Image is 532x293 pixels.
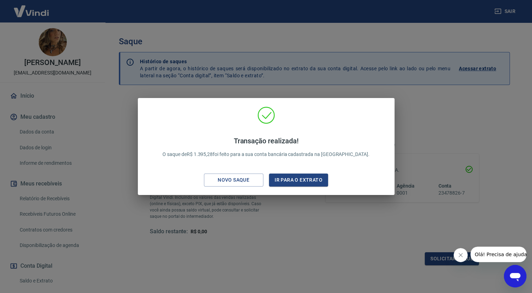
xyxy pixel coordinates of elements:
p: O saque de R$ 1.395,28 foi feito para a sua conta bancária cadastrada na [GEOGRAPHIC_DATA]. [162,137,370,158]
div: Novo saque [209,176,258,184]
span: Olá! Precisa de ajuda? [4,5,59,11]
button: Novo saque [204,174,263,187]
iframe: Fechar mensagem [454,248,468,262]
h4: Transação realizada! [162,137,370,145]
button: Ir para o extrato [269,174,328,187]
iframe: Mensagem da empresa [470,247,526,262]
iframe: Botão para abrir a janela de mensagens [504,265,526,287]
